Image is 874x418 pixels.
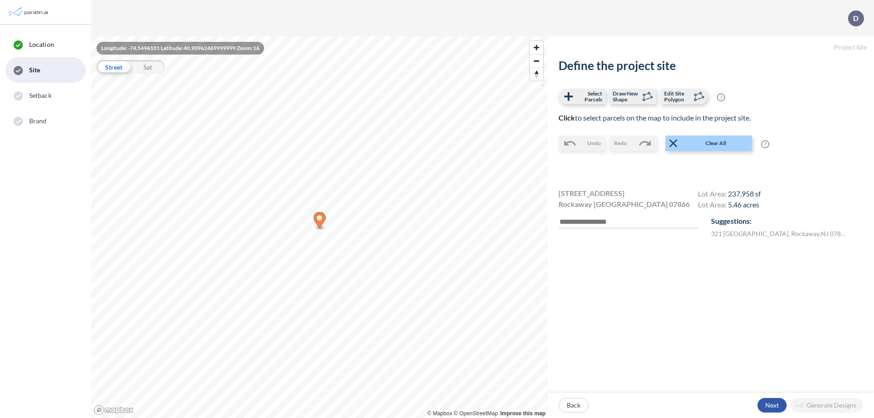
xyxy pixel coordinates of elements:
[427,410,452,417] a: Mapbox
[530,67,543,81] button: Reset bearing to north
[91,36,548,418] canvas: Map
[559,188,625,199] span: [STREET_ADDRESS]
[530,54,543,67] button: Zoom out
[717,93,725,101] span: ?
[587,139,601,147] span: Undo
[698,200,761,211] h4: Lot Area:
[575,91,602,102] span: Select Parcels
[757,398,787,413] button: Next
[610,136,656,151] button: Redo
[698,189,761,200] h4: Lot Area:
[530,68,543,81] span: Reset bearing to north
[711,229,848,238] label: 321 [GEOGRAPHIC_DATA] , Rockaway , NJ 07866 , US
[7,4,51,20] img: Parafin
[530,55,543,67] span: Zoom out
[454,410,498,417] a: OpenStreetMap
[728,200,759,209] span: 5.46 acres
[29,40,54,49] span: Location
[853,14,859,22] p: D
[97,60,131,74] div: Street
[314,212,326,231] div: Map marker
[761,140,769,148] span: ?
[680,139,751,147] span: Clear All
[664,91,691,102] span: Edit Site Polygon
[711,216,863,227] p: Suggestions:
[500,410,545,417] a: Improve this map
[559,113,751,122] span: to select parcels on the map to include in the project site.
[94,405,134,415] a: Mapbox homepage
[131,60,165,74] div: Sat
[559,59,863,73] h2: Define the project site
[567,401,580,410] p: Back
[530,41,543,54] button: Zoom in
[97,42,264,55] div: Longitude: -74.5496101 Latitude: 40.90962469999999 Zoom: 16
[614,139,627,147] span: Redo
[666,136,752,151] button: Clear All
[548,36,874,59] h5: Project Site
[559,136,605,151] button: Undo
[29,65,40,75] span: Site
[29,116,47,126] span: Brand
[728,189,761,198] span: 237,958 sf
[29,91,51,100] span: Setback
[559,113,575,122] b: Click
[613,91,640,102] span: Draw New Shape
[559,398,589,413] button: Back
[559,199,690,210] span: Rockaway [GEOGRAPHIC_DATA] 07866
